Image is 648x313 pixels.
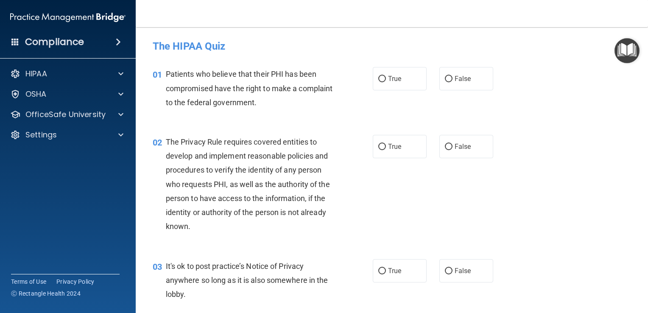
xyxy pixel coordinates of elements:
a: Settings [10,130,123,140]
span: Ⓒ Rectangle Health 2024 [11,289,81,298]
span: Patients who believe that their PHI has been compromised have the right to make a complaint to th... [166,70,333,106]
input: True [378,76,386,82]
h4: Compliance [25,36,84,48]
span: True [388,143,401,151]
span: The Privacy Rule requires covered entities to develop and implement reasonable policies and proce... [166,137,330,231]
span: 02 [153,137,162,148]
button: Open Resource Center [614,38,640,63]
span: False [455,267,471,275]
span: False [455,75,471,83]
input: True [378,144,386,150]
span: True [388,75,401,83]
p: Settings [25,130,57,140]
span: 01 [153,70,162,80]
img: PMB logo [10,9,126,26]
span: It's ok to post practice’s Notice of Privacy anywhere so long as it is also somewhere in the lobby. [166,262,328,299]
a: OSHA [10,89,123,99]
input: False [445,144,452,150]
p: OSHA [25,89,47,99]
a: Terms of Use [11,277,46,286]
a: OfficeSafe University [10,109,123,120]
input: True [378,268,386,274]
p: OfficeSafe University [25,109,106,120]
span: 03 [153,262,162,272]
a: Privacy Policy [56,277,95,286]
a: HIPAA [10,69,123,79]
input: False [445,268,452,274]
p: HIPAA [25,69,47,79]
h4: The HIPAA Quiz [153,41,631,52]
input: False [445,76,452,82]
span: True [388,267,401,275]
span: False [455,143,471,151]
